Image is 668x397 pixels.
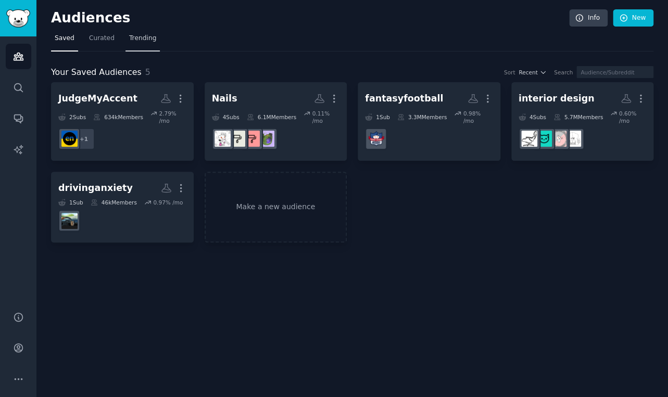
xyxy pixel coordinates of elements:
[519,69,547,76] button: Recent
[51,172,194,243] a: drivinganxiety1Sub46kMembers0.97% /modrivinganxiety
[358,82,500,161] a: fantasyfootball1Sub3.3MMembers0.98% /mofantasyfootball
[619,110,646,124] div: 0.60 % /mo
[258,131,274,147] img: RedditLaqueristas
[6,9,30,28] img: GummySearch logo
[51,30,78,52] a: Saved
[73,128,95,150] div: + 1
[55,34,74,43] span: Saved
[58,110,86,124] div: 2 Sub s
[229,131,245,147] img: malepolish
[58,182,133,195] div: drivinganxiety
[244,131,260,147] img: NailArt
[365,110,390,124] div: 1 Sub
[576,66,653,78] input: Audience/Subreddit
[519,69,537,76] span: Recent
[365,92,443,105] div: fantasyfootball
[58,92,137,105] div: JudgeMyAccent
[61,213,78,229] img: drivinganxiety
[125,30,160,52] a: Trending
[368,131,384,147] img: fantasyfootball
[519,92,595,105] div: interior design
[312,110,339,124] div: 0.11 % /mo
[550,131,566,147] img: DesignMyRoom
[51,66,142,79] span: Your Saved Audiences
[463,110,493,124] div: 0.98 % /mo
[553,110,603,124] div: 5.7M Members
[205,172,347,243] a: Make a new audience
[212,92,237,105] div: Nails
[511,82,654,161] a: interior design4Subs5.7MMembers0.60% /moInteriorDesignDesignMyRoomfemalelivingspacemalelivingspace
[93,110,143,124] div: 634k Members
[85,30,118,52] a: Curated
[89,34,115,43] span: Curated
[153,199,183,206] div: 0.97 % /mo
[205,82,347,161] a: Nails4Subs6.1MMembers0.11% /moRedditLaqueristasNailArtmalepolishNails
[212,110,240,124] div: 4 Sub s
[51,82,194,161] a: JudgeMyAccent2Subs634kMembers2.79% /mo+1EnglishLearning
[521,131,537,147] img: malelivingspace
[91,199,137,206] div: 46k Members
[554,69,573,76] div: Search
[569,9,608,27] a: Info
[565,131,581,147] img: InteriorDesign
[159,110,186,124] div: 2.79 % /mo
[613,9,653,27] a: New
[145,67,150,77] span: 5
[51,10,569,27] h2: Audiences
[247,110,296,124] div: 6.1M Members
[61,131,78,147] img: EnglishLearning
[397,110,447,124] div: 3.3M Members
[58,199,83,206] div: 1 Sub
[536,131,552,147] img: femalelivingspace
[129,34,156,43] span: Trending
[215,131,231,147] img: Nails
[504,69,515,76] div: Sort
[519,110,546,124] div: 4 Sub s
